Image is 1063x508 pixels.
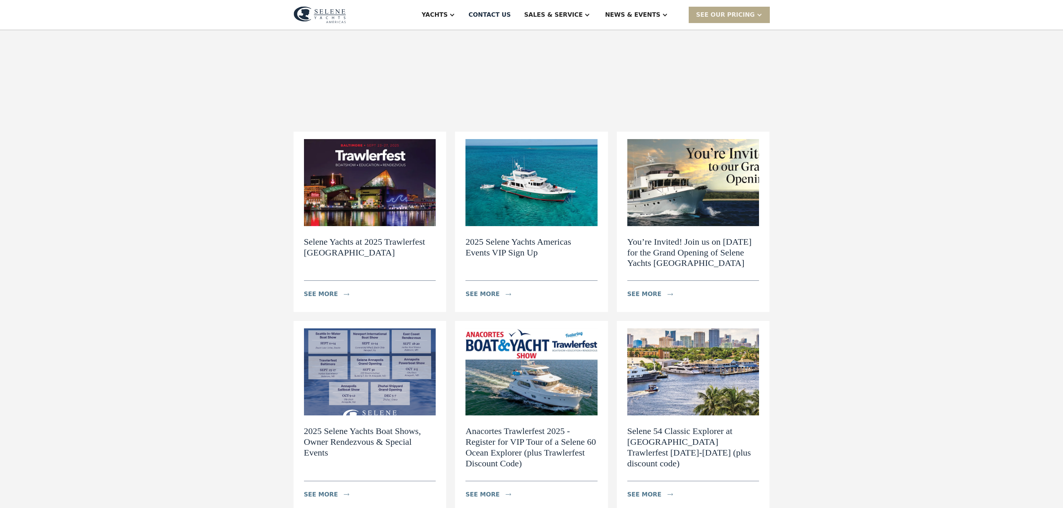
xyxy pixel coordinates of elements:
img: icon [344,493,349,496]
img: icon [506,293,511,296]
div: see more [465,490,500,499]
img: icon [667,293,673,296]
h2: Anacortes Trawlerfest 2025 - Register for VIP Tour of a Selene 60 Ocean Explorer (plus Trawlerfes... [465,426,598,469]
div: News & EVENTS [605,10,660,19]
a: 2025 Selene Yachts Americas Events VIP Sign Upsee moreicon [455,132,608,312]
h2: 2025 Selene Yachts Boat Shows, Owner Rendezvous & Special Events [304,426,436,458]
a: You’re Invited! Join us on [DATE] for the Grand Opening of Selene Yachts [GEOGRAPHIC_DATA]see mor... [617,132,770,312]
div: Yachts [422,10,448,19]
h2: Selene 54 Classic Explorer at [GEOGRAPHIC_DATA] Trawlerfest [DATE]-[DATE] (plus discount code) [627,426,759,469]
div: SEE Our Pricing [696,10,755,19]
img: icon [506,493,511,496]
img: logo [294,6,346,23]
div: Sales & Service [524,10,583,19]
img: icon [344,293,349,296]
div: SEE Our Pricing [689,7,770,23]
h2: You’re Invited! Join us on [DATE] for the Grand Opening of Selene Yachts [GEOGRAPHIC_DATA] [627,237,759,269]
div: see more [627,490,662,499]
div: Contact US [468,10,511,19]
h2: 2025 Selene Yachts Americas Events VIP Sign Up [465,237,598,258]
img: icon [667,493,673,496]
div: see more [304,490,338,499]
a: Selene Yachts at 2025 Trawlerfest [GEOGRAPHIC_DATA]see moreicon [294,132,446,312]
div: see more [627,290,662,299]
div: see more [465,290,500,299]
div: see more [304,290,338,299]
h2: Selene Yachts at 2025 Trawlerfest [GEOGRAPHIC_DATA] [304,237,436,258]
